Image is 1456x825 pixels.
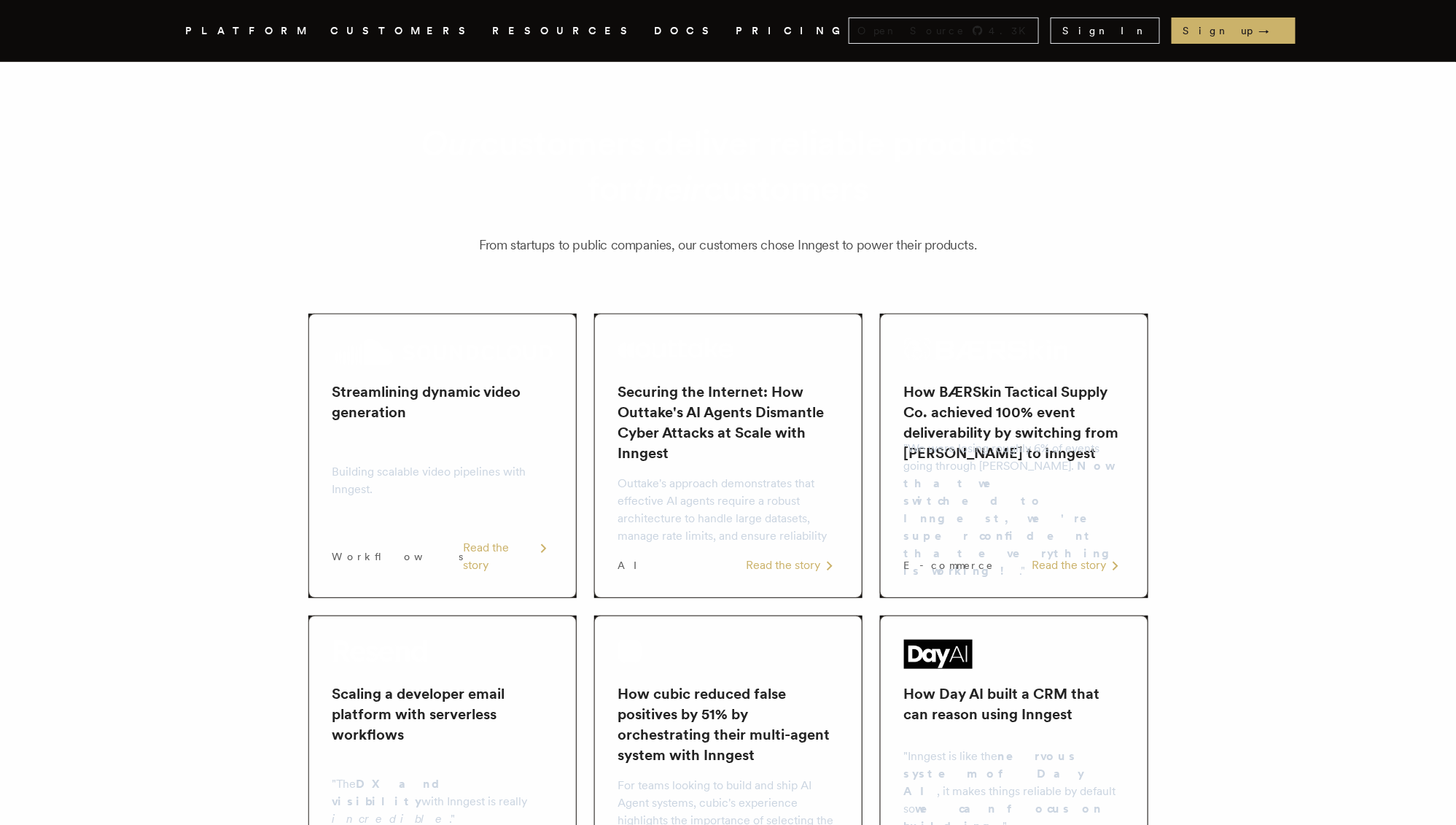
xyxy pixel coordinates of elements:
[186,22,314,40] button: PLATFORM
[1051,18,1160,44] a: Sign In
[308,314,577,598] a: SoundCloud logoStreamlining dynamic video generationBuilding scalable video pipelines with Innges...
[332,683,553,745] h2: Scaling a developer email platform with serverless workflows
[332,338,553,367] img: SoundCloud
[858,23,966,38] span: Open Source
[332,549,464,564] span: Workflows
[904,558,994,573] span: E-commerce
[618,475,838,545] p: Outtake's approach demonstrates that effective AI agents require a robust architecture to handle ...
[618,338,734,358] img: Outtake
[332,640,427,663] img: Resend
[1032,557,1124,574] div: Read the story
[331,22,475,40] a: CUSTOMERS
[904,338,1069,361] img: BÆRSkin Tactical Supply Co.
[332,777,453,808] strong: DX and visibility
[655,22,719,40] a: DOCS
[632,167,704,209] em: their
[618,381,838,463] h2: Securing the Internet: How Outtake's AI Agents Dismantle Cyber Attacks at Scale with Inngest
[880,314,1148,598] a: BÆRSkin Tactical Supply Co. logoHow BÆRSkin Tactical Supply Co. achieved 100% event deliverabilit...
[904,683,1124,724] h2: How Day AI built a CRM that can reason using Inngest
[618,640,642,663] img: cubic
[332,463,553,498] p: Building scalable video pipelines with Inngest.
[464,539,553,574] div: Read the story
[989,23,1035,38] span: 4.3 K
[904,640,973,669] img: Day AI
[904,459,1121,578] strong: Now that we switched to Inngest, we're super confident that everything is working!
[203,235,1253,255] p: From startups to public companies, our customers chose Inngest to power their products.
[594,314,863,598] a: Outtake logoSecuring the Internet: How Outtake's AI Agents Dismantle Cyber Attacks at Scale with ...
[1259,23,1284,38] span: →
[332,381,553,422] h2: Streamlining dynamic video generation
[421,122,480,164] em: Our
[618,683,838,765] h2: How cubic reduced false positives by 51% by orchestrating their multi-agent system with Inngest
[618,558,650,573] span: AI
[904,440,1124,580] p: "We were losing roughly 6% of events going through [PERSON_NAME]. ."
[343,120,1113,212] h1: customers deliver reliable products for customers
[493,22,637,40] button: RESOURCES
[747,557,838,574] div: Read the story
[904,381,1124,463] h2: How BÆRSkin Tactical Supply Co. achieved 100% event deliverability by switching from [PERSON_NAME...
[904,749,1085,798] strong: nervous system of Day AI
[736,22,849,40] a: PRICING
[1172,18,1296,44] a: Sign up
